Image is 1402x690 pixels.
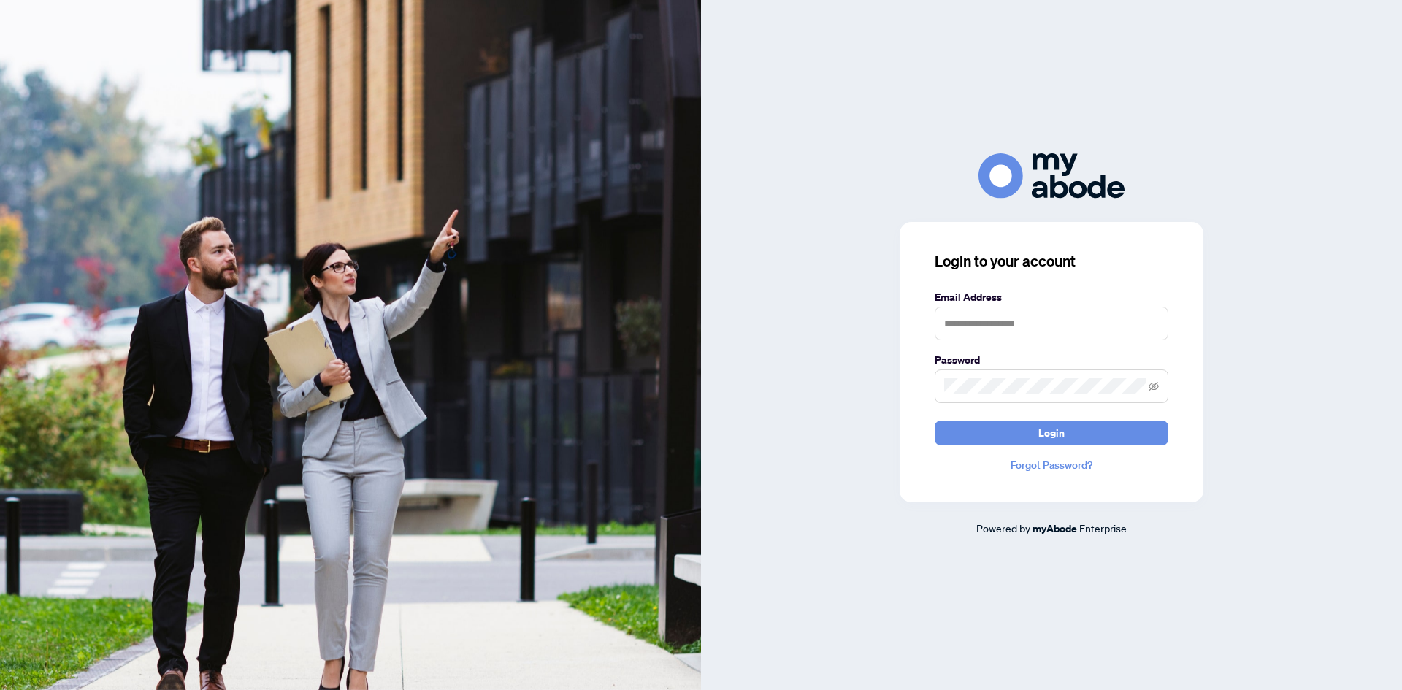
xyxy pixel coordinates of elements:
span: Enterprise [1079,521,1127,534]
span: eye-invisible [1149,381,1159,391]
h3: Login to your account [935,251,1168,272]
label: Password [935,352,1168,368]
a: Forgot Password? [935,457,1168,473]
img: ma-logo [978,153,1125,198]
span: Login [1038,421,1065,445]
span: Powered by [976,521,1030,534]
label: Email Address [935,289,1168,305]
a: myAbode [1033,521,1077,537]
button: Login [935,421,1168,445]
